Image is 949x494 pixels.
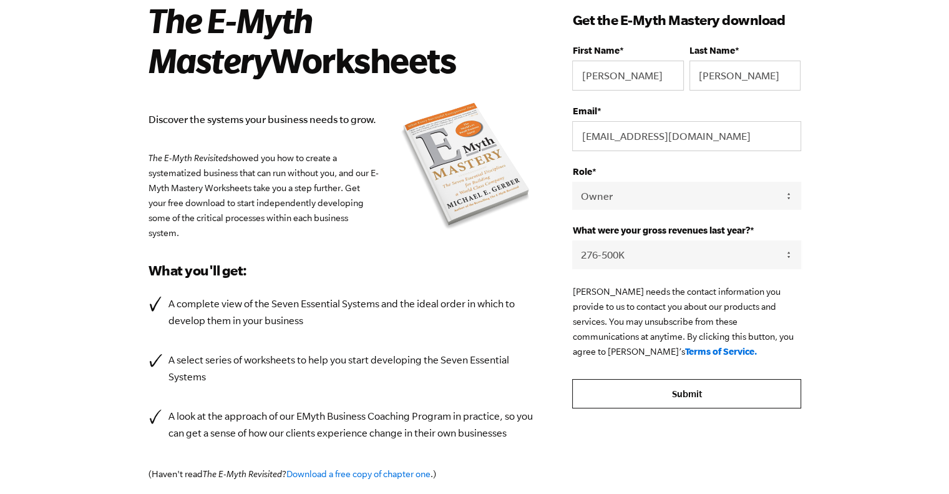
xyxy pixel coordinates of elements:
[572,225,749,235] span: What were your gross revenues last year?
[148,260,535,280] h3: What you'll get:
[168,352,535,385] p: A select series of worksheets to help you start developing the Seven Essential Systems
[572,106,596,116] span: Email
[572,45,619,56] span: First Name
[684,346,757,357] a: Terms of Service.
[286,469,431,479] a: Download a free copy of chapter one
[148,151,535,240] p: showed you how to create a systematized business that can run without you, and our E-Myth Mastery...
[572,284,801,359] p: [PERSON_NAME] needs the contact information you provide to us to contact you about our products a...
[572,10,801,30] h3: Get the E-Myth Mastery download
[148,467,535,482] p: (Haven't read ? .)
[148,153,228,163] em: The E-Myth Revisited
[203,469,282,479] em: The E-Myth Revisited
[397,100,535,235] img: emyth mastery book summary
[168,408,535,442] p: A look at the approach of our EMyth Business Coaching Program in practice, so you can get a sense...
[689,45,735,56] span: Last Name
[168,295,535,329] p: A complete view of the Seven Essential Systems and the ideal order in which to develop them in yo...
[887,434,949,494] iframe: Chat Widget
[148,1,313,79] i: The E-Myth Mastery
[148,111,535,128] p: Discover the systems your business needs to grow.
[572,166,591,177] span: Role
[572,379,801,409] input: Submit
